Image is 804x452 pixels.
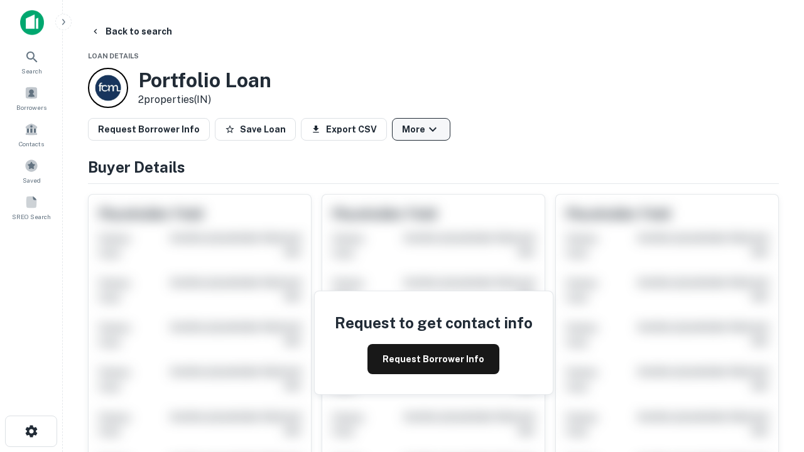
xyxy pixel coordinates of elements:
[301,118,387,141] button: Export CSV
[20,10,44,35] img: capitalize-icon.png
[88,118,210,141] button: Request Borrower Info
[335,311,533,334] h4: Request to get contact info
[367,344,499,374] button: Request Borrower Info
[12,212,51,222] span: SREO Search
[16,102,46,112] span: Borrowers
[4,81,59,115] a: Borrowers
[23,175,41,185] span: Saved
[4,117,59,151] a: Contacts
[215,118,296,141] button: Save Loan
[19,139,44,149] span: Contacts
[88,52,139,60] span: Loan Details
[392,118,450,141] button: More
[88,156,779,178] h4: Buyer Details
[4,190,59,224] a: SREO Search
[4,45,59,78] a: Search
[138,68,271,92] h3: Portfolio Loan
[85,20,177,43] button: Back to search
[4,154,59,188] a: Saved
[21,66,42,76] span: Search
[741,311,804,372] iframe: Chat Widget
[138,92,271,107] p: 2 properties (IN)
